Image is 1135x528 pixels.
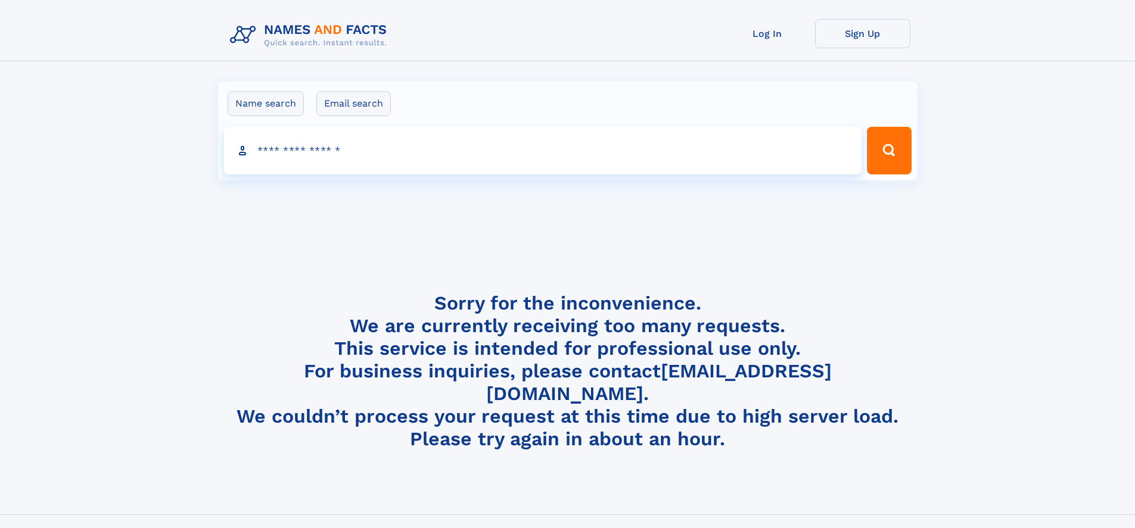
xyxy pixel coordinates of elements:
[224,127,862,174] input: search input
[486,360,832,405] a: [EMAIL_ADDRESS][DOMAIN_NAME]
[720,19,815,48] a: Log In
[228,91,304,116] label: Name search
[316,91,391,116] label: Email search
[815,19,910,48] a: Sign Up
[867,127,911,174] button: Search Button
[225,19,397,51] img: Logo Names and Facts
[225,292,910,451] h4: Sorry for the inconvenience. We are currently receiving too many requests. This service is intend...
